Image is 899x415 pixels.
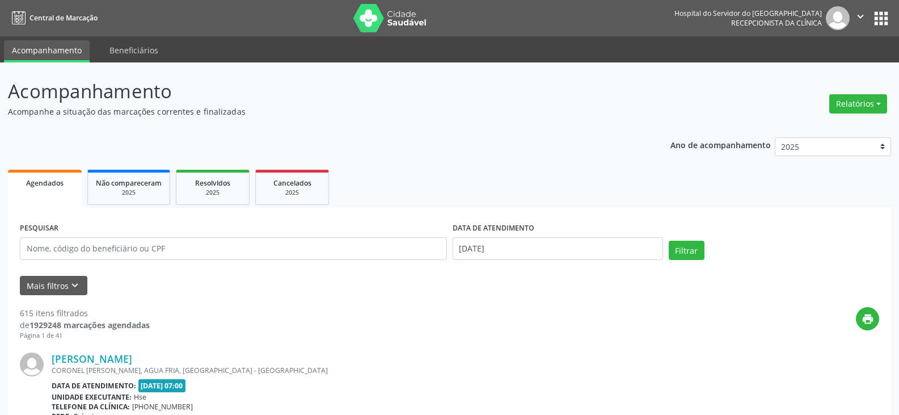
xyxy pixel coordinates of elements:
[20,319,150,331] div: de
[453,220,534,237] label: DATA DE ATENDIMENTO
[674,9,822,18] div: Hospital do Servidor do [GEOGRAPHIC_DATA]
[20,237,447,260] input: Nome, código do beneficiário ou CPF
[134,392,146,402] span: Hse
[96,188,162,197] div: 2025
[20,353,44,376] img: img
[264,188,320,197] div: 2025
[96,178,162,188] span: Não compareceram
[20,276,87,296] button: Mais filtroskeyboard_arrow_down
[52,366,709,375] div: CORONEL [PERSON_NAME], AGUA FRIA, [GEOGRAPHIC_DATA] - [GEOGRAPHIC_DATA]
[20,331,150,341] div: Página 1 de 41
[273,178,311,188] span: Cancelados
[871,9,891,28] button: apps
[132,402,193,412] span: [PHONE_NUMBER]
[69,279,81,292] i: keyboard_arrow_down
[854,10,867,23] i: 
[52,392,132,402] b: Unidade executante:
[670,137,771,152] p: Ano de acompanhamento
[4,40,90,62] a: Acompanhamento
[862,313,874,325] i: print
[52,402,130,412] b: Telefone da clínica:
[29,320,150,330] strong: 1929248 marcações agendadas
[20,307,150,319] div: 615 itens filtrados
[26,178,64,188] span: Agendados
[826,6,850,30] img: img
[8,9,98,27] a: Central de Marcação
[856,307,879,330] button: print
[8,106,626,118] p: Acompanhe a situação das marcações correntes e finalizadas
[731,18,822,28] span: Recepcionista da clínica
[138,379,186,392] span: [DATE] 07:00
[20,220,58,237] label: PESQUISAR
[184,188,241,197] div: 2025
[52,381,136,391] b: Data de atendimento:
[453,237,663,260] input: Selecione um intervalo
[850,6,871,30] button: 
[52,353,132,365] a: [PERSON_NAME]
[8,77,626,106] p: Acompanhamento
[829,94,887,114] button: Relatórios
[195,178,230,188] span: Resolvidos
[29,13,98,23] span: Central de Marcação
[102,40,166,60] a: Beneficiários
[669,241,704,260] button: Filtrar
